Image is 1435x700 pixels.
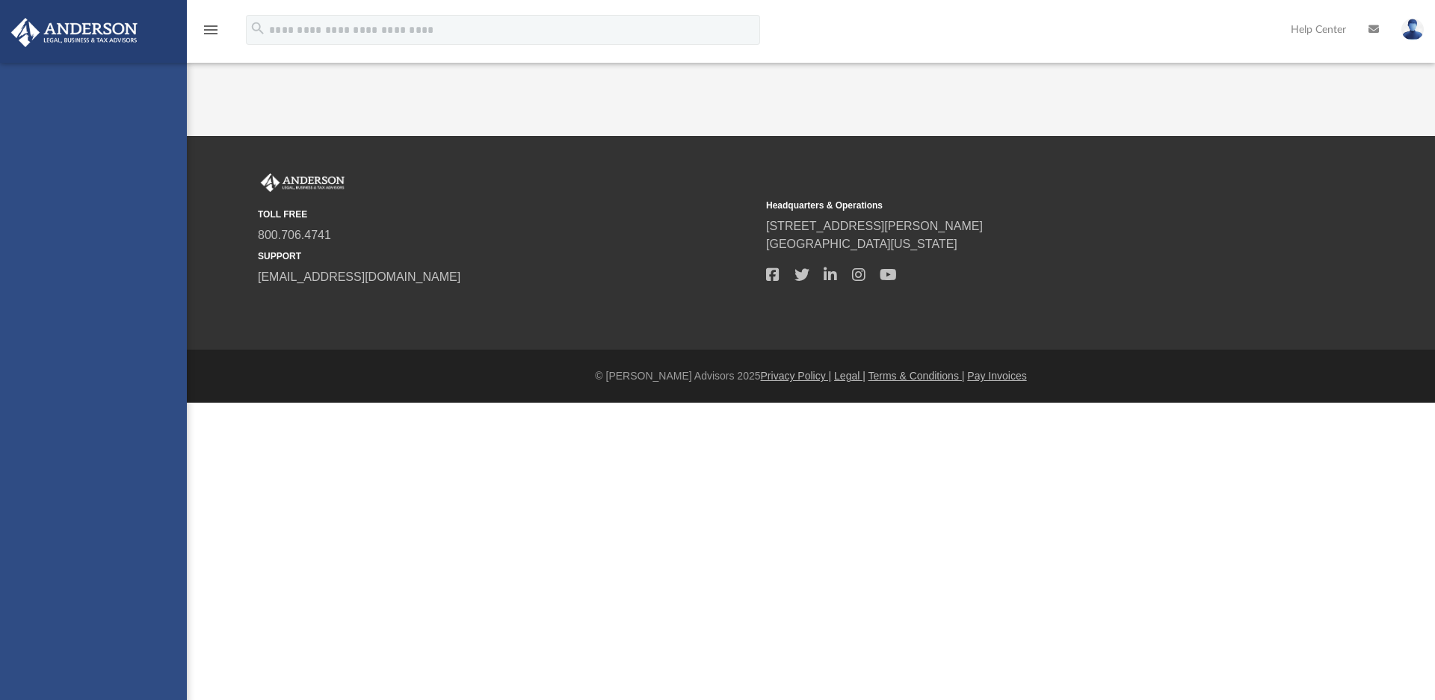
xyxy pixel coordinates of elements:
i: search [250,20,266,37]
small: SUPPORT [258,250,756,263]
img: Anderson Advisors Platinum Portal [258,173,348,193]
a: [STREET_ADDRESS][PERSON_NAME] [766,220,983,232]
a: menu [202,28,220,39]
a: 800.706.4741 [258,229,331,241]
a: Terms & Conditions | [868,370,965,382]
a: [EMAIL_ADDRESS][DOMAIN_NAME] [258,270,460,283]
small: TOLL FREE [258,208,756,221]
div: © [PERSON_NAME] Advisors 2025 [187,368,1435,384]
small: Headquarters & Operations [766,199,1264,212]
a: Privacy Policy | [761,370,832,382]
a: Pay Invoices [967,370,1026,382]
img: User Pic [1401,19,1424,40]
img: Anderson Advisors Platinum Portal [7,18,142,47]
a: Legal | [834,370,865,382]
i: menu [202,21,220,39]
a: [GEOGRAPHIC_DATA][US_STATE] [766,238,957,250]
